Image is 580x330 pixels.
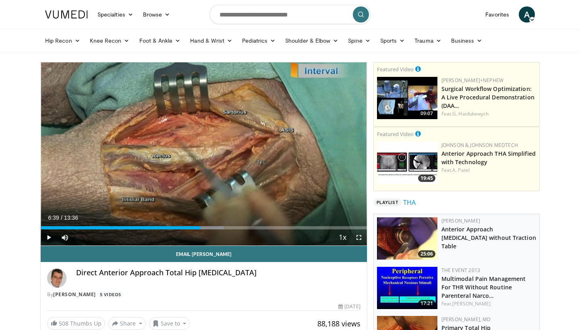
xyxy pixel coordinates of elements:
[59,320,68,327] span: 508
[40,33,85,49] a: Hip Recon
[377,142,437,184] a: 19:45
[338,303,360,310] div: [DATE]
[97,291,124,298] a: 5 Videos
[317,319,360,328] span: 88,188 views
[446,33,487,49] a: Business
[280,33,343,49] a: Shoulder & Elbow
[441,275,526,299] a: Multimodal Pain Management For THR Without Routine Parenteral Narco…
[441,110,536,118] div: Feat.
[377,267,437,309] img: bKdxKv0jK92UJBOH4xMDoxOjBrO-I4W8.150x105_q85_crop-smart_upscale.jpg
[93,6,138,23] a: Specialties
[441,225,536,250] a: Anterior Approach [MEDICAL_DATA] without Traction Table
[441,300,536,307] div: Feat.
[441,85,534,109] a: Surgical Workflow Optimization: A Live Procedural Demonstration (DAA…
[377,217,437,260] a: 25:06
[108,317,146,330] button: Share
[377,267,437,309] a: 17:21
[41,62,367,246] video-js: Video Player
[441,316,491,323] a: [PERSON_NAME], MD
[45,10,88,19] img: VuMedi Logo
[64,214,78,221] span: 13:36
[403,198,416,207] a: THA
[441,167,536,174] div: Feat.
[48,214,59,221] span: 6:39
[135,33,186,49] a: Foot & Ankle
[441,267,480,274] a: The Event 2013
[209,5,371,24] input: Search topics, interventions
[377,66,414,73] small: Featured Video
[351,229,367,245] button: Fullscreen
[76,268,360,277] h4: Direct Anterior Approach Total Hip [MEDICAL_DATA]
[481,6,514,23] a: Favorites
[452,167,470,173] a: A. Patel
[47,317,105,330] a: 508 Thumbs Up
[377,130,414,138] small: Featured Video
[185,33,237,49] a: Hand & Wrist
[343,33,375,49] a: Spine
[237,33,280,49] a: Pediatrics
[57,229,73,245] button: Mute
[418,250,435,258] span: 25:06
[452,300,491,307] a: [PERSON_NAME]
[373,198,402,206] span: Playlist
[441,142,518,148] a: Johnson & Johnson MedTech
[53,291,96,298] a: [PERSON_NAME]
[441,217,480,224] a: [PERSON_NAME]
[441,150,536,166] a: Anterior Approach THA Simplified with Technology
[377,142,437,184] img: 06bb1c17-1231-4454-8f12-6191b0b3b81a.150x105_q85_crop-smart_upscale.jpg
[418,175,435,182] span: 19:45
[410,33,446,49] a: Trauma
[375,33,410,49] a: Sports
[377,77,437,119] img: bcfc90b5-8c69-4b20-afee-af4c0acaf118.150x105_q85_crop-smart_upscale.jpg
[519,6,535,23] a: A
[377,77,437,119] a: 09:07
[61,214,62,221] span: /
[441,77,503,84] a: [PERSON_NAME]+Nephew
[41,246,367,262] a: Email [PERSON_NAME]
[452,110,489,117] a: G. Haidukewych
[47,291,360,298] div: By
[418,300,435,307] span: 17:21
[377,217,437,260] img: 9upAlZOa1Rr5wgaX4xMDoxOmdtO40mAx.150x105_q85_crop-smart_upscale.jpg
[85,33,135,49] a: Knee Recon
[138,6,175,23] a: Browse
[47,268,66,288] img: Avatar
[41,229,57,245] button: Play
[149,317,190,330] button: Save to
[418,110,435,117] span: 09:07
[335,229,351,245] button: Playback Rate
[41,226,367,229] div: Progress Bar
